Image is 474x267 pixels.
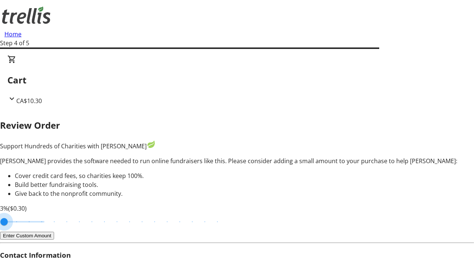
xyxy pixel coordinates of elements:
li: Build better fundraising tools. [15,180,474,189]
div: CartCA$10.30 [7,55,467,105]
h2: Cart [7,73,467,87]
li: Give back to the nonprofit community. [15,189,474,198]
li: Cover credit card fees, so charities keep 100%. [15,171,474,180]
span: CA$10.30 [16,97,42,105]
